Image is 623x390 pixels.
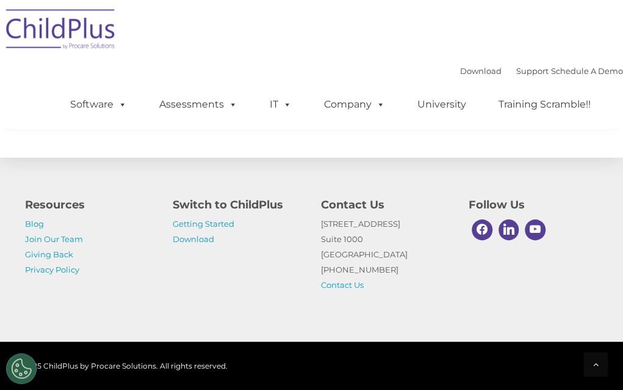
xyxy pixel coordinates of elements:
font: | [460,66,623,76]
a: Support [516,66,549,76]
h4: Resources [25,196,155,213]
a: Download [173,234,214,244]
a: Assessments [147,92,250,117]
a: Privacy Policy [25,265,79,274]
span: © 2025 ChildPlus by Procare Solutions. All rights reserved. [16,361,228,370]
a: Training Scramble!! [486,92,603,117]
a: Schedule A Demo [551,66,623,76]
iframe: Chat Widget [423,258,623,390]
a: Join Our Team [25,234,83,244]
a: Youtube [522,216,549,243]
a: Giving Back [25,249,73,259]
h4: Switch to ChildPlus [173,196,303,213]
p: [STREET_ADDRESS] Suite 1000 [GEOGRAPHIC_DATA] [PHONE_NUMBER] [321,216,451,293]
a: IT [257,92,304,117]
button: Cookies Settings [6,353,37,384]
a: Linkedin [495,216,522,243]
a: Company [312,92,397,117]
a: University [405,92,478,117]
a: Facebook [469,216,495,243]
a: Download [460,66,502,76]
a: Blog [25,219,44,229]
h4: Contact Us [321,196,451,213]
a: Software [58,92,139,117]
a: Getting Started [173,219,234,229]
a: Contact Us [321,280,364,290]
h4: Follow Us [469,196,599,213]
